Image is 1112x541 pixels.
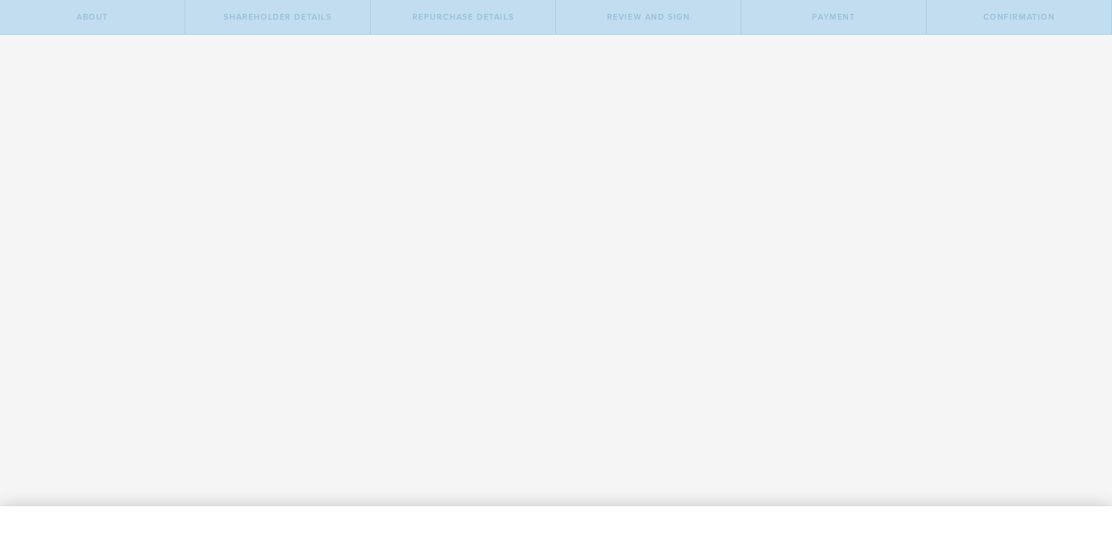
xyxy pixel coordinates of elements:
[983,12,1055,22] span: Confirmation
[812,12,855,22] span: Payment
[412,12,514,22] span: Repurchase Details
[76,12,108,22] span: About
[607,12,690,22] span: Review and Sign
[224,12,331,22] span: Shareholder Details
